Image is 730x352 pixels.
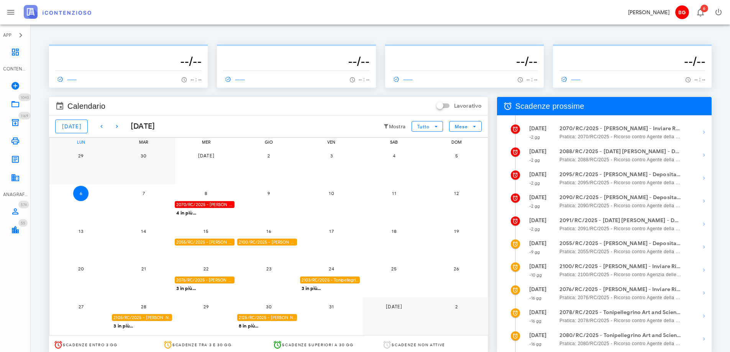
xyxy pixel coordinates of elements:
span: 18 [386,228,402,234]
button: 11 [386,186,402,201]
button: [DATE] [198,148,214,163]
button: Mostra dettagli [696,285,712,301]
span: Distintivo [700,5,708,12]
span: Scadenze prossime [515,100,584,112]
span: 16 [261,228,276,234]
button: 30 [261,299,276,314]
div: mar [112,138,175,146]
button: 8 [198,186,214,201]
span: Scadenze tra 3 e 30 gg [172,342,232,347]
span: 14 [136,228,151,234]
div: 2055/RC/2025 - [PERSON_NAME] - Deposita la Costituzione in [GEOGRAPHIC_DATA] [175,239,235,246]
button: 20 [73,261,89,277]
div: sab [363,138,425,146]
span: Scadenze entro 3 gg [63,342,118,347]
span: -- : -- [190,77,202,82]
button: 18 [386,223,402,239]
button: 3 [324,148,339,163]
h3: --/-- [55,54,202,69]
button: 25 [386,261,402,277]
span: 5 [449,153,464,159]
small: -10 gg [529,272,542,278]
div: 8 in più... [237,322,300,329]
button: 27 [73,299,89,314]
span: Distintivo [18,112,31,120]
small: Mostra [389,124,406,130]
span: 23 [261,266,276,272]
div: ANAGRAFICA [3,191,28,198]
button: 13 [73,223,89,239]
div: 2125/RC/2025 - [PERSON_NAME] - Inviare Ricorso [237,314,297,321]
span: 27 [73,304,89,309]
span: Scadenze superiori a 30 gg [282,342,353,347]
strong: 2055/RC/2025 - [PERSON_NAME] - Deposita la Costituzione in [GEOGRAPHIC_DATA] [559,239,681,248]
span: Pratica: 2080/RC/2025 - Ricorso contro Agente della Riscossione - prov. di [GEOGRAPHIC_DATA] [559,340,681,347]
small: -2 gg [529,134,540,140]
span: 7 [136,190,151,196]
span: 26 [449,266,464,272]
span: [DATE] [386,304,402,309]
span: Scadenze non attive [392,342,445,347]
button: Mostra dettagli [696,147,712,163]
div: 3 in più... [112,322,175,329]
button: 23 [261,261,276,277]
button: Distintivo [691,3,709,21]
span: 22 [198,266,214,272]
a: ------ [55,74,80,85]
button: 31 [324,299,339,314]
span: [DATE] [198,153,215,159]
a: ------ [223,74,248,85]
button: 2 [261,148,276,163]
span: Mese [454,124,468,129]
small: -2 gg [529,157,540,163]
strong: 2100/RC/2025 - [PERSON_NAME] - Inviare Ricorso [559,262,681,271]
span: 8 [198,190,214,196]
strong: [DATE] [529,148,547,155]
div: 2103/RC/2025 - Tonipellegrino Catania Srl - Inviare Ricorso [300,277,360,284]
span: ------ [223,76,245,83]
button: 2 [449,299,464,314]
span: Pratica: 2055/RC/2025 - Ricorso contro Agente della Riscossione - prov. di Ragusa, Agenzia delle ... [559,248,681,255]
button: 5 [449,148,464,163]
span: Pratica: 2088/RC/2025 - Ricorso contro Agente della Riscossione - prov. di Ragusa, Consorzio Di B... [559,156,681,164]
div: 2105/RC/2025 - [PERSON_NAME] - Inviare Ricorso [112,314,172,321]
h3: --/-- [391,54,538,69]
button: 22 [198,261,214,277]
strong: 2090/RC/2025 - [PERSON_NAME] - Deposita la Costituzione in Giudizio [559,193,681,202]
strong: 2078/RC/2025 - Tonipellegrino Art and Science for Haird - Inviare Ricorso [559,308,681,317]
span: 30 [136,153,151,159]
strong: [DATE] [529,125,547,132]
h3: --/-- [223,54,369,69]
span: 20 [73,266,89,272]
span: Pratica: 2095/RC/2025 - Ricorso contro Agente della Riscossione - prov. di Ragusa, Consorzio Di B... [559,179,681,187]
p: -------------- [559,47,705,54]
button: 26 [449,261,464,277]
span: -- : -- [359,77,370,82]
button: Mostra dettagli [696,239,712,255]
a: ------ [391,74,417,85]
div: 2070/RC/2025 - [PERSON_NAME] - Inviare Ricorso [175,201,235,208]
span: 24 [324,266,339,272]
button: 29 [198,299,214,314]
button: 30 [136,148,151,163]
strong: [DATE] [529,171,547,178]
span: [DATE] [62,123,81,130]
strong: 2070/RC/2025 - [PERSON_NAME] - Inviare Ricorso [559,124,681,133]
button: 7 [136,186,151,201]
small: -2 gg [529,180,540,186]
label: Lavorativo [454,102,482,110]
span: Distintivo [18,93,31,101]
span: ------ [55,76,77,83]
strong: 2091/RC/2025 - [DATE] [PERSON_NAME] - Deposita la Costituzione in [GEOGRAPHIC_DATA] [559,216,681,225]
span: BG [675,5,689,19]
button: Mostra dettagli [696,124,712,140]
h3: --/-- [559,54,705,69]
span: 1169 [21,113,28,118]
small: -16 gg [529,341,542,347]
div: CONTENZIOSO [3,65,28,72]
button: Mostra dettagli [696,216,712,232]
a: ------ [559,74,584,85]
span: 29 [198,304,214,309]
span: Pratica: 2090/RC/2025 - Ricorso contro Agente della Riscossione - prov. di Ragusa, Agenzia delle ... [559,202,681,210]
button: 17 [324,223,339,239]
